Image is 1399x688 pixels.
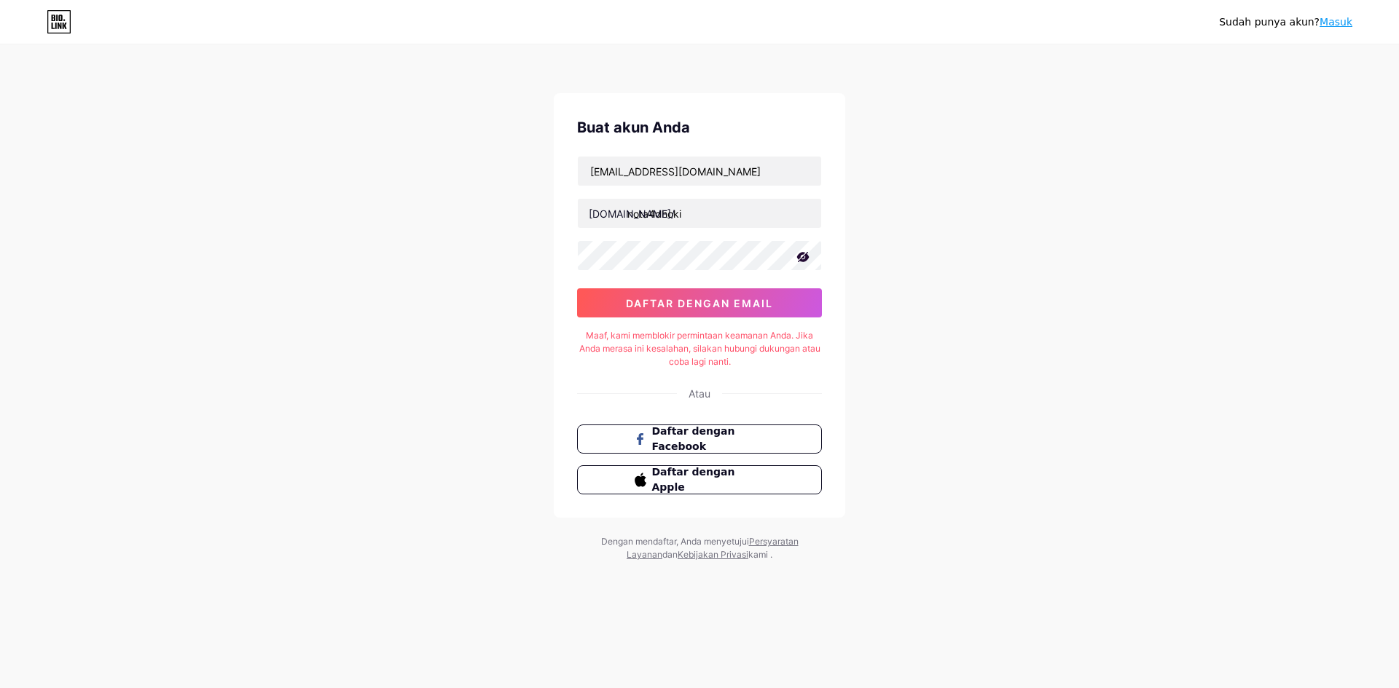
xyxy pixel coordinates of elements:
a: Masuk [1320,16,1352,28]
font: daftar dengan email [626,297,773,309]
font: Daftar dengan Apple [652,466,735,493]
font: dan [662,549,678,560]
font: kami . [748,549,772,560]
font: Maaf, kami memblokir permintaan keamanan Anda. Jika Anda merasa ini kesalahan, silakan hubungi du... [579,330,820,367]
button: daftar dengan email [577,288,822,317]
font: Dengan mendaftar, Anda menyetujui [601,536,749,547]
button: Daftar dengan Facebook [577,424,822,454]
button: Daftar dengan Apple [577,465,822,494]
font: Atau [689,387,710,400]
font: Daftar dengan Facebook [652,425,735,452]
font: [DOMAIN_NAME]/ [589,207,675,220]
font: Buat akun Anda [577,119,690,136]
a: Kebijakan Privasi [678,549,748,560]
input: E-mail [578,157,821,186]
font: Sudah punya akun? [1219,16,1320,28]
input: nama belakang [578,199,821,228]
